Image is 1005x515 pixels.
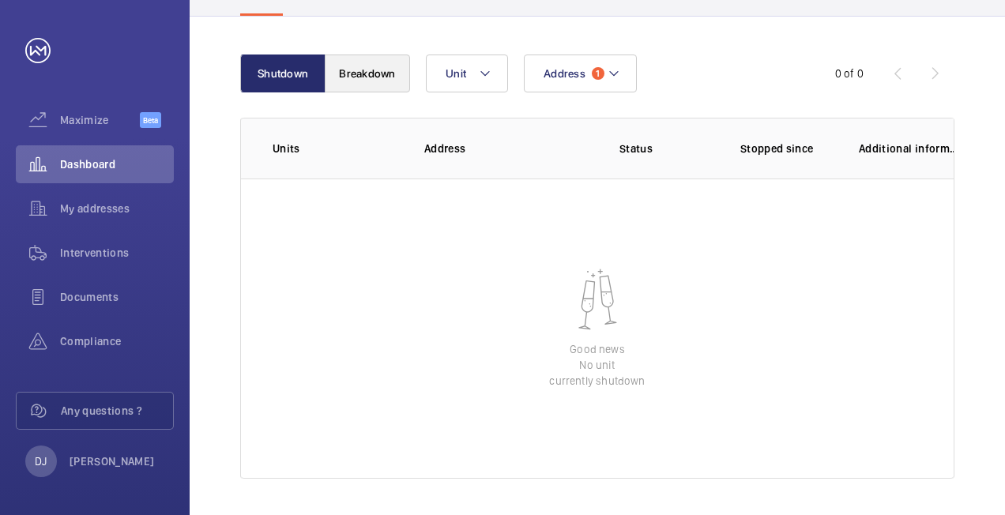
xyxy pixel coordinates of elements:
p: Stopped since [740,141,834,156]
p: [PERSON_NAME] [70,453,155,469]
span: My addresses [60,201,174,216]
button: Unit [426,55,508,92]
button: Shutdown [240,55,326,92]
span: Address [544,67,585,80]
div: 0 of 0 [835,66,864,81]
span: Maximize [60,112,140,128]
p: Address [424,141,557,156]
span: Unit [446,67,466,80]
button: Address1 [524,55,637,92]
p: Status [568,141,704,156]
button: Breakdown [325,55,410,92]
span: Dashboard [60,156,174,172]
span: Any questions ? [61,403,173,419]
span: 1 [592,67,604,80]
span: Beta [140,112,161,128]
p: Additional information [859,141,960,156]
span: Compliance [60,333,174,349]
p: Good news No unit currently shutdown [549,341,645,389]
span: Documents [60,289,174,305]
p: DJ [35,453,47,469]
p: Units [273,141,399,156]
span: Interventions [60,245,174,261]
